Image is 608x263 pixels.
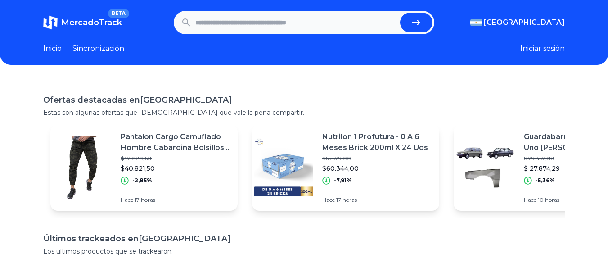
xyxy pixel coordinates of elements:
a: Imagen destacadaPantalon Cargo Camuflado Hombre Gabardina Bolsillos Joggers$42.020,60$40.821,50-2... [50,124,238,211]
img: Imagen destacada [50,136,113,199]
font: 17 horas [135,196,155,203]
font: $ 27.874,29 [524,164,560,172]
font: Hace [322,196,335,203]
img: Argentina [470,19,482,26]
a: Imagen destacadaNutrilon 1 Profutura - 0 A 6 Meses Brick 200ml X 24 Uds$65.529,00$60.344,00-7,91%... [252,124,439,211]
font: [GEOGRAPHIC_DATA] [140,95,232,105]
font: Los últimos productos que se trackearon. [43,247,173,255]
img: Imagen destacada [454,136,517,199]
font: Ofertas destacadas en [43,95,140,105]
font: Pantalon Cargo Camuflado Hombre Gabardina Bolsillos Joggers [121,132,230,163]
img: MercadoTrack [43,15,58,30]
font: -7,91% [334,177,352,184]
font: -2,85% [132,177,152,184]
font: $42.020,60 [121,155,152,162]
font: -5,36% [536,177,555,184]
font: $60.344,00 [322,164,359,172]
font: Nutrilon 1 Profutura - 0 A 6 Meses Brick 200ml X 24 Uds [322,132,428,152]
font: $ 29.452,08 [524,155,554,162]
font: [GEOGRAPHIC_DATA] [139,234,230,244]
font: Iniciar sesión [520,44,565,53]
font: Estas son algunas ofertas que [DEMOGRAPHIC_DATA] que vale la pena compartir. [43,109,304,117]
font: Hace [524,196,536,203]
a: Sincronización [72,43,124,54]
a: MercadoTrackBETA [43,15,122,30]
font: MercadoTrack [61,18,122,27]
font: $40.821,50 [121,164,155,172]
a: Inicio [43,43,62,54]
font: Hace [121,196,133,203]
font: 10 horas [538,196,559,203]
font: Inicio [43,44,62,53]
font: 17 horas [336,196,357,203]
button: Iniciar sesión [520,43,565,54]
font: $65.529,00 [322,155,351,162]
font: Sincronización [72,44,124,53]
font: BETA [112,10,126,16]
font: [GEOGRAPHIC_DATA] [484,18,565,27]
img: Imagen destacada [252,136,315,199]
button: [GEOGRAPHIC_DATA] [470,17,565,28]
font: Últimos trackeados en [43,234,139,244]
